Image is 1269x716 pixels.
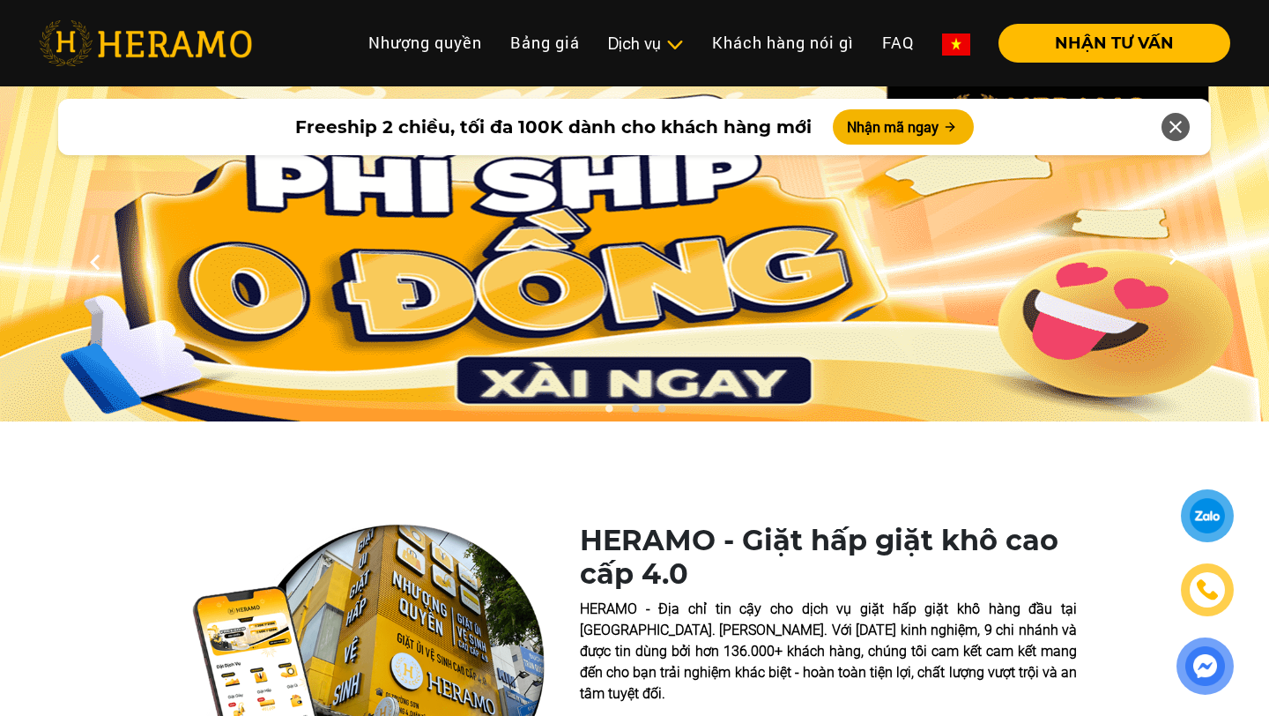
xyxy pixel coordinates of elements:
span: Freeship 2 chiều, tối đa 100K dành cho khách hàng mới [295,114,812,140]
img: heramo-logo.png [39,20,252,66]
button: 2 [626,404,643,421]
button: Nhận mã ngay [833,109,974,145]
button: NHẬN TƯ VẤN [998,24,1230,63]
img: vn-flag.png [942,34,970,56]
h1: HERAMO - Giặt hấp giặt khô cao cấp 4.0 [580,524,1077,592]
a: Khách hàng nói gì [698,24,868,62]
a: Bảng giá [496,24,594,62]
a: phone-icon [1181,563,1234,616]
div: Dịch vụ [608,32,684,56]
img: subToggleIcon [665,36,684,54]
a: Nhượng quyền [354,24,496,62]
a: FAQ [868,24,928,62]
a: NHẬN TƯ VẤN [984,35,1230,51]
p: HERAMO - Địa chỉ tin cậy cho dịch vụ giặt hấp giặt khô hàng đầu tại [GEOGRAPHIC_DATA]. [PERSON_NA... [580,599,1077,705]
img: phone-icon [1197,579,1218,600]
button: 1 [599,404,617,421]
button: 3 [652,404,670,421]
